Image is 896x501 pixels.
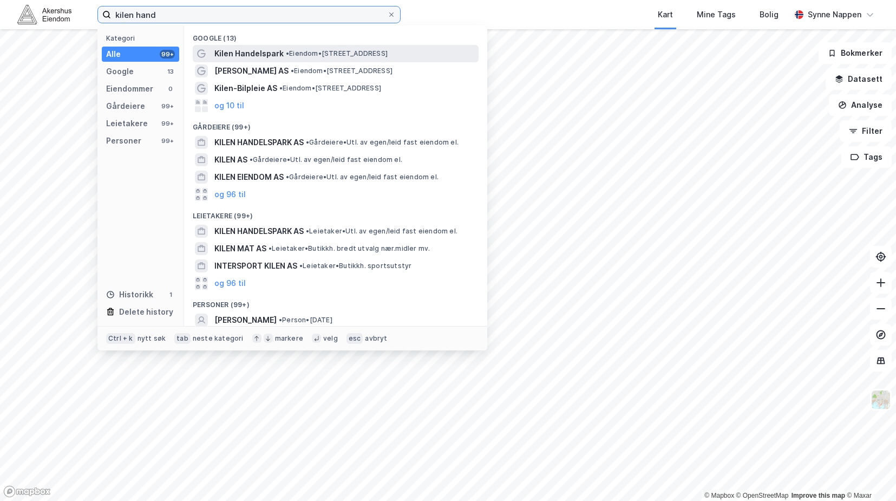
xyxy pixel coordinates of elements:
[299,262,303,270] span: •
[106,48,121,61] div: Alle
[106,117,148,130] div: Leietakere
[214,47,284,60] span: Kilen Handelspark
[214,314,277,327] span: [PERSON_NAME]
[160,102,175,110] div: 99+
[291,67,393,75] span: Eiendom • [STREET_ADDRESS]
[160,119,175,128] div: 99+
[871,389,891,410] img: Z
[279,316,282,324] span: •
[214,242,266,255] span: KILEN MAT AS
[106,82,153,95] div: Eiendommer
[214,259,297,272] span: INTERSPORT KILEN AS
[184,114,487,134] div: Gårdeiere (99+)
[106,34,179,42] div: Kategori
[166,290,175,299] div: 1
[658,8,673,21] div: Kart
[841,146,892,168] button: Tags
[286,49,388,58] span: Eiendom • [STREET_ADDRESS]
[250,155,253,164] span: •
[840,120,892,142] button: Filter
[279,316,332,324] span: Person • [DATE]
[17,5,71,24] img: akershus-eiendom-logo.9091f326c980b4bce74ccdd9f866810c.svg
[174,333,191,344] div: tab
[299,262,411,270] span: Leietaker • Butikkh. sportsutstyr
[306,227,457,236] span: Leietaker • Utl. av egen/leid fast eiendom el.
[138,334,166,343] div: nytt søk
[697,8,736,21] div: Mine Tags
[214,82,277,95] span: Kilen-Bilpleie AS
[184,292,487,311] div: Personer (99+)
[808,8,861,21] div: Synne Nappen
[184,203,487,223] div: Leietakere (99+)
[106,288,153,301] div: Historikk
[306,138,459,147] span: Gårdeiere • Utl. av egen/leid fast eiendom el.
[842,449,896,501] iframe: Chat Widget
[269,244,272,252] span: •
[704,492,734,499] a: Mapbox
[269,244,430,253] span: Leietaker • Butikkh. bredt utvalg nær.midler mv.
[166,67,175,76] div: 13
[193,334,244,343] div: neste kategori
[214,277,246,290] button: og 96 til
[106,333,135,344] div: Ctrl + k
[106,65,134,78] div: Google
[214,153,247,166] span: KILEN AS
[365,334,387,343] div: avbryt
[160,136,175,145] div: 99+
[286,49,289,57] span: •
[214,188,246,201] button: og 96 til
[306,227,309,235] span: •
[3,485,51,498] a: Mapbox homepage
[214,99,244,112] button: og 10 til
[166,84,175,93] div: 0
[106,134,141,147] div: Personer
[829,94,892,116] button: Analyse
[250,155,402,164] span: Gårdeiere • Utl. av egen/leid fast eiendom el.
[214,225,304,238] span: KILEN HANDELSPARK AS
[323,334,338,343] div: velg
[119,305,173,318] div: Delete history
[826,68,892,90] button: Datasett
[286,173,439,181] span: Gårdeiere • Utl. av egen/leid fast eiendom el.
[160,50,175,58] div: 99+
[736,492,789,499] a: OpenStreetMap
[184,25,487,45] div: Google (13)
[214,171,284,184] span: KILEN EIENDOM AS
[760,8,779,21] div: Bolig
[279,84,283,92] span: •
[111,6,387,23] input: Søk på adresse, matrikkel, gårdeiere, leietakere eller personer
[291,67,294,75] span: •
[792,492,845,499] a: Improve this map
[279,84,381,93] span: Eiendom • [STREET_ADDRESS]
[842,449,896,501] div: Kontrollprogram for chat
[214,136,304,149] span: KILEN HANDELSPARK AS
[214,64,289,77] span: [PERSON_NAME] AS
[346,333,363,344] div: esc
[275,334,303,343] div: markere
[286,173,289,181] span: •
[819,42,892,64] button: Bokmerker
[106,100,145,113] div: Gårdeiere
[306,138,309,146] span: •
